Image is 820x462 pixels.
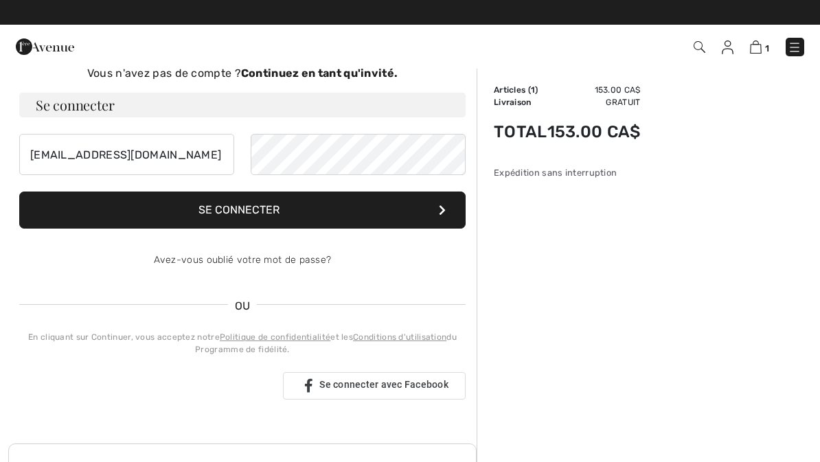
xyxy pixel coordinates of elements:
[494,96,547,108] td: Livraison
[16,33,74,60] img: 1ère Avenue
[283,372,466,400] a: Se connecter avec Facebook
[494,166,641,179] div: Expédition sans interruption
[19,65,466,82] div: Vous n'avez pas de compte ?
[765,43,769,54] span: 1
[319,379,448,390] span: Se connecter avec Facebook
[353,332,446,342] a: Conditions d'utilisation
[228,298,258,314] span: OU
[750,41,762,54] img: Panier d'achat
[16,39,74,52] a: 1ère Avenue
[241,67,398,80] strong: Continuez en tant qu'invité.
[19,192,466,229] button: Se connecter
[788,41,801,54] img: Menu
[722,41,733,54] img: Mes infos
[494,84,547,96] td: Articles ( )
[750,38,769,55] a: 1
[19,371,272,401] div: Se connecter avec Google. S'ouvre dans un nouvel onglet
[694,41,705,53] img: Recherche
[19,134,234,175] input: Courriel
[494,108,547,155] td: Total
[19,93,466,117] h3: Se connecter
[154,254,332,266] a: Avez-vous oublié votre mot de passe?
[531,85,535,95] span: 1
[220,332,330,342] a: Politique de confidentialité
[12,371,279,401] iframe: Bouton Se connecter avec Google
[547,84,641,96] td: 153.00 CA$
[19,331,466,356] div: En cliquant sur Continuer, vous acceptez notre et les du Programme de fidélité.
[547,108,641,155] td: 153.00 CA$
[547,96,641,108] td: Gratuit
